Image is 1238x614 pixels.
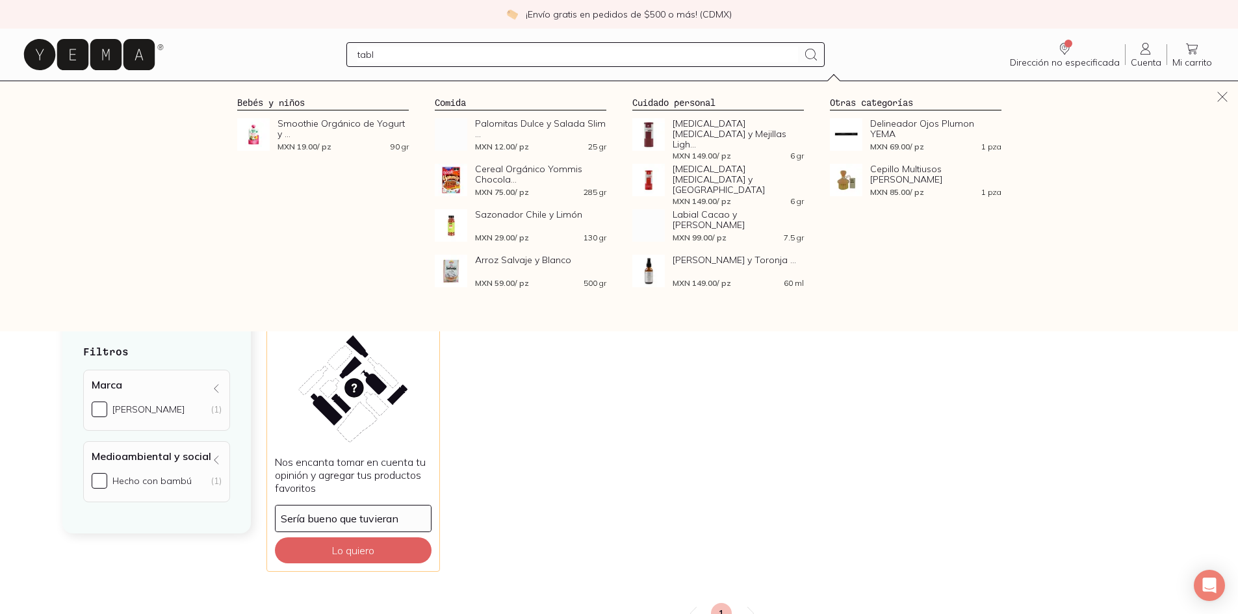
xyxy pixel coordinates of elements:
[830,118,1001,151] a: Delineador Ojos Plumon YEMADelineador Ojos Plumon YEMAMXN 69.00/ pz1 pza
[673,279,731,287] span: MXN 149.00 / pz
[49,81,133,107] a: pasillo-todos-link
[112,403,185,415] div: [PERSON_NAME]
[588,143,606,151] span: 25 gr
[237,118,270,151] img: Smoothie Orgánico de Yogurt y Frutas
[1126,41,1167,68] a: Cuenta
[237,118,409,151] a: Smoothie Orgánico de Yogurt y FrutasSmoothie Orgánico de Yogurt y ...MXN 19.00/ pz90 gr
[870,143,924,151] span: MXN 69.00 / pz
[673,209,804,230] span: Labial Cacao y [PERSON_NAME]
[475,164,606,185] span: Cereal Orgánico Yommis Chocola...
[475,209,606,220] span: Sazonador Chile y Limón
[870,118,1001,139] span: Delineador Ojos Plumon YEMA
[357,47,798,62] input: Busca los mejores productos
[475,279,529,287] span: MXN 59.00 / pz
[526,8,732,21] p: ¡Envío gratis en pedidos de $500 o más! (CDMX)
[237,97,305,108] a: Bebés y niños
[275,455,432,494] p: Nos encanta tomar en cuenta tu opinión y agregar tus productos favoritos
[174,81,264,107] a: Sucursales 📍
[211,475,222,487] div: (1)
[475,255,606,265] span: Arroz Salvaje y Blanco
[435,118,467,151] img: Palomitas Dulce y Salada Slim Pop
[211,403,222,415] div: (1)
[632,209,804,242] a: Labial Cacao y VainillaLabial Cacao y [PERSON_NAME]MXN 99.00/ pz7.5 gr
[475,143,529,151] span: MXN 12.00 / pz
[673,255,804,265] span: [PERSON_NAME] y Toronja ...
[870,188,924,196] span: MXN 85.00 / pz
[1194,570,1225,601] div: Open Intercom Messenger
[673,118,804,149] span: [MEDICAL_DATA] [MEDICAL_DATA] y Mejillas Ligh...
[290,81,412,107] a: Los Imperdibles ⚡️
[784,234,804,242] span: 7.5 gr
[870,164,1001,185] span: Cepillo Multiusos [PERSON_NAME]
[790,198,804,205] span: 6 gr
[632,118,804,151] a: Bálsamo Labios y Mejillas Light My Fire[MEDICAL_DATA] [MEDICAL_DATA] y Mejillas Ligh...MXN 149.00...
[275,537,432,563] button: Lo quiero
[92,450,211,463] h4: Medioambiental y social
[435,118,606,151] a: Palomitas Dulce y Salada Slim PopPalomitas Dulce y Salada Slim ...MXN 12.00/ pz25 gr
[1010,57,1120,68] span: Dirección no especificada
[83,370,230,431] div: Marca
[830,97,913,108] a: Otras categorías
[981,188,1001,196] span: 1 pza
[506,8,518,20] img: check
[632,209,665,242] img: Labial Cacao y Vainilla
[435,209,606,242] a: Sazonador Chile y LimónSazonador Chile y LimónMXN 29.00/ pz130 gr
[673,198,731,205] span: MXN 149.00 / pz
[92,473,107,489] input: Hecho con bambú(1)
[981,143,1001,151] span: 1 pza
[673,234,727,242] span: MXN 99.00 / pz
[435,164,606,196] a: Cereal Orgánico Yommis Chocolate ViventeCereal Orgánico Yommis Chocola...MXN 75.00/ pz285 gr
[632,118,665,151] img: Bálsamo Labios y Mejillas Light My Fire
[435,255,467,287] img: Arroz Salvaje y Blanco
[584,234,606,242] span: 130 gr
[435,164,467,196] img: Cereal Orgánico Yommis Chocolate Vivente
[92,378,122,391] h4: Marca
[632,255,804,287] a: Desodorante Lavanda y Toronja en Spray Remedios del Bosque[PERSON_NAME] y Toronja ...MXN 149.00/ ...
[584,188,606,196] span: 285 gr
[83,441,230,502] div: Medioambiental y social
[1131,57,1161,68] span: Cuenta
[277,143,331,151] span: MXN 19.00 / pz
[438,81,541,107] a: Los estrenos ✨
[830,164,862,196] img: Cepillo Multiusos Chico YEMA
[435,209,467,242] img: Sazonador Chile y Limón
[830,118,862,151] img: Delineador Ojos Plumon YEMA
[112,475,192,487] div: Hecho con bambú
[632,97,716,108] a: Cuidado personal
[673,164,804,195] span: [MEDICAL_DATA] [MEDICAL_DATA] y [GEOGRAPHIC_DATA]
[1167,41,1217,68] a: Mi carrito
[632,164,665,196] img: Bálsamo Labios y Mejillas
[1172,57,1212,68] span: Mi carrito
[435,97,466,108] a: Comida
[277,118,409,139] span: Smoothie Orgánico de Yogurt y ...
[83,345,129,357] strong: Filtros
[584,279,606,287] span: 500 gr
[435,255,606,287] a: Arroz Salvaje y BlancoArroz Salvaje y BlancoMXN 59.00/ pz500 gr
[475,188,529,196] span: MXN 75.00 / pz
[391,143,409,151] span: 90 gr
[632,164,804,196] a: Bálsamo Labios y Mejillas[MEDICAL_DATA] [MEDICAL_DATA] y [GEOGRAPHIC_DATA]MXN 149.00/ pz6 gr
[475,234,529,242] span: MXN 29.00 / pz
[673,152,731,160] span: MXN 149.00 / pz
[632,255,665,287] img: Desodorante Lavanda y Toronja en Spray Remedios del Bosque
[790,152,804,160] span: 6 gr
[784,279,804,287] span: 60 ml
[1005,41,1125,68] a: Dirección no especificada
[475,118,606,139] span: Palomitas Dulce y Salada Slim ...
[830,164,1001,196] a: Cepillo Multiusos Chico YEMACepillo Multiusos [PERSON_NAME]MXN 85.00/ pz1 pza
[92,402,107,417] input: [PERSON_NAME](1)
